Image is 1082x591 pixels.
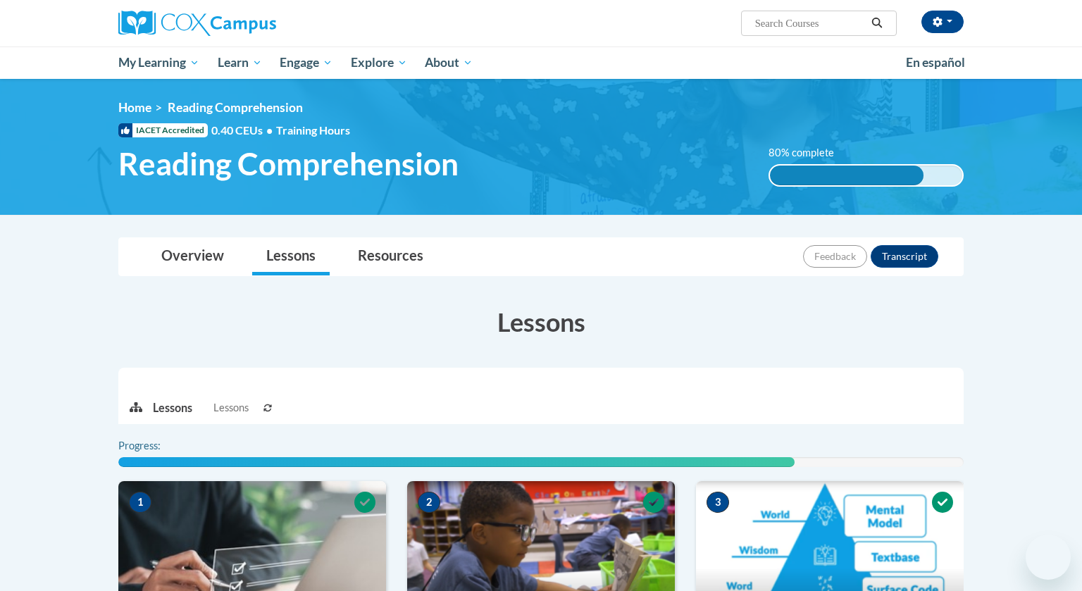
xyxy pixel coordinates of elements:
a: Engage [270,46,342,79]
a: Explore [342,46,416,79]
div: Main menu [97,46,985,79]
span: Training Hours [276,123,350,137]
span: Explore [351,54,407,71]
span: 3 [707,492,729,513]
span: 2 [418,492,440,513]
button: Search [866,15,888,32]
span: Engage [280,54,332,71]
label: Progress: [118,438,199,454]
div: 80% complete [770,166,924,185]
span: Reading Comprehension [118,145,459,182]
button: Transcript [871,245,938,268]
iframe: Button to launch messaging window [1026,535,1071,580]
span: Reading Comprehension [168,100,303,115]
span: IACET Accredited [118,123,208,137]
h3: Lessons [118,304,964,340]
a: En español [897,48,974,77]
span: My Learning [118,54,199,71]
img: Cox Campus [118,11,276,36]
input: Search Courses [754,15,866,32]
span: Lessons [213,400,249,416]
a: Overview [147,238,238,275]
p: Lessons [153,400,192,416]
a: About [416,46,483,79]
a: My Learning [109,46,209,79]
span: En español [906,55,965,70]
span: Learn [218,54,262,71]
span: 0.40 CEUs [211,123,276,138]
span: About [425,54,473,71]
span: 1 [129,492,151,513]
button: Account Settings [921,11,964,33]
a: Home [118,100,151,115]
a: Resources [344,238,437,275]
label: 80% complete [769,145,850,161]
a: Learn [209,46,271,79]
button: Feedback [803,245,867,268]
span: • [266,123,273,137]
a: Lessons [252,238,330,275]
a: Cox Campus [118,11,386,36]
